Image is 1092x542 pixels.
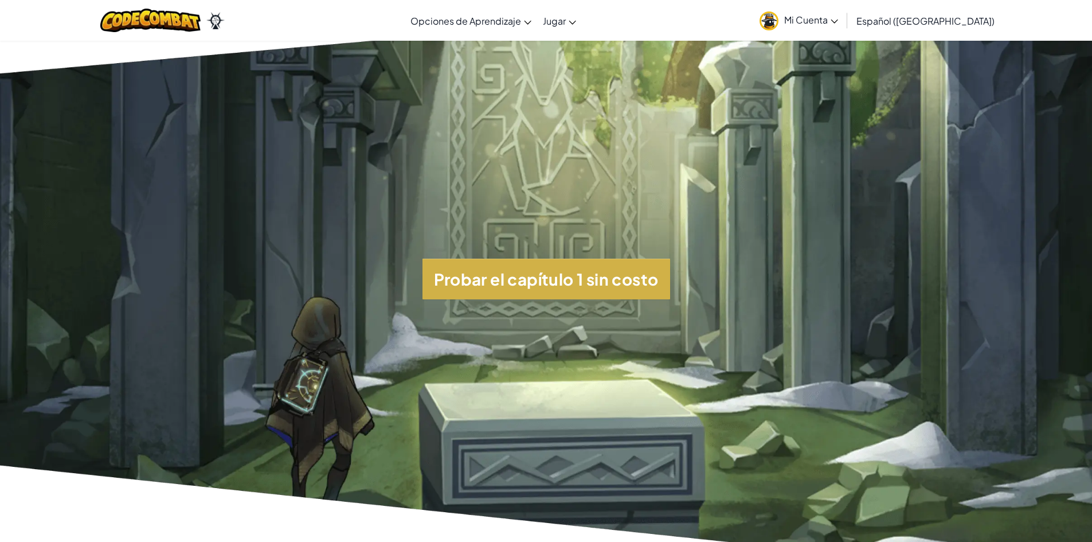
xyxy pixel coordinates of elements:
[405,5,537,36] a: Opciones de Aprendizaje
[784,14,838,26] span: Mi Cuenta
[206,12,225,29] img: Ozaria
[543,15,566,27] span: Jugar
[100,9,201,32] img: CodeCombat logo
[537,5,582,36] a: Jugar
[856,15,995,27] span: Español ([GEOGRAPHIC_DATA])
[422,259,670,300] button: Probar el capítulo 1 sin costo
[851,5,1000,36] a: Español ([GEOGRAPHIC_DATA])
[754,2,844,38] a: Mi Cuenta
[410,15,521,27] span: Opciones de Aprendizaje
[760,11,778,30] img: avatar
